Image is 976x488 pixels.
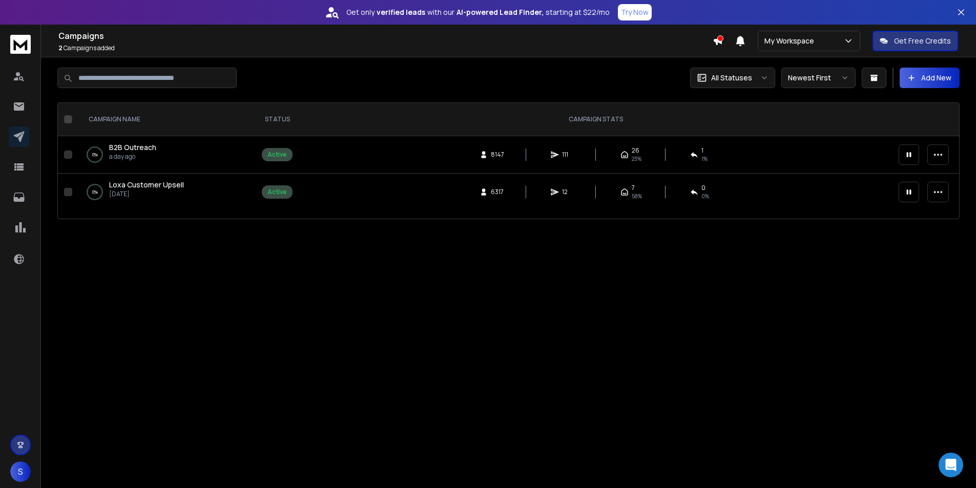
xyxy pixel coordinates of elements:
[701,192,709,200] span: 0 %
[491,188,504,196] span: 6317
[900,68,960,88] button: Add New
[491,151,504,159] span: 8147
[109,180,184,190] a: Loxa Customer Upsell
[58,44,713,52] p: Campaigns added
[456,7,544,17] strong: AI-powered Lead Finder,
[299,103,892,136] th: CAMPAIGN STATS
[632,155,641,163] span: 23 %
[92,150,98,160] p: 0 %
[711,73,752,83] p: All Statuses
[618,4,652,20] button: Try Now
[701,155,708,163] span: 1 %
[701,146,703,155] span: 1
[256,103,299,136] th: STATUS
[109,142,156,152] span: B2B Outreach
[764,36,818,46] p: My Workspace
[267,151,287,159] div: Active
[346,7,610,17] p: Get only with our starting at $22/mo
[632,192,642,200] span: 58 %
[109,153,156,161] p: a day ago
[562,151,572,159] span: 111
[267,188,287,196] div: Active
[10,35,31,54] img: logo
[873,31,958,51] button: Get Free Credits
[939,453,963,477] div: Open Intercom Messenger
[109,190,184,198] p: [DATE]
[377,7,425,17] strong: verified leads
[109,142,156,153] a: B2B Outreach
[58,30,713,42] h1: Campaigns
[109,180,184,189] span: Loxa Customer Upsell
[76,136,256,174] td: 0%B2B Outreacha day ago
[76,103,256,136] th: CAMPAIGN NAME
[894,36,951,46] p: Get Free Credits
[58,44,63,52] span: 2
[701,184,705,192] span: 0
[621,7,649,17] p: Try Now
[562,188,572,196] span: 12
[632,184,635,192] span: 7
[76,174,256,211] td: 0%Loxa Customer Upsell[DATE]
[781,68,856,88] button: Newest First
[10,461,31,482] button: S
[92,187,98,197] p: 0 %
[632,146,639,155] span: 26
